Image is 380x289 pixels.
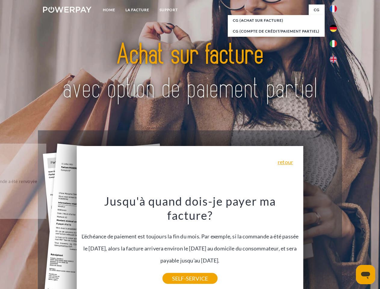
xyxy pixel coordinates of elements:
[228,26,325,37] a: CG (Compte de crédit/paiement partiel)
[330,5,337,12] img: fr
[43,7,91,13] img: logo-powerpay-white.svg
[330,25,337,32] img: de
[228,15,325,26] a: CG (achat sur facture)
[120,5,154,15] a: LA FACTURE
[356,265,375,284] iframe: Bouton de lancement de la fenêtre de messagerie
[162,273,218,284] a: SELF-SERVICE
[80,194,300,278] div: L'échéance de paiement est toujours la fin du mois. Par exemple, si la commande a été passée le [...
[330,56,337,63] img: en
[309,5,325,15] a: CG
[154,5,183,15] a: Support
[57,29,323,115] img: title-powerpay_fr.svg
[98,5,120,15] a: Home
[80,194,300,223] h3: Jusqu'à quand dois-je payer ma facture?
[278,159,293,165] a: retour
[330,40,337,47] img: it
